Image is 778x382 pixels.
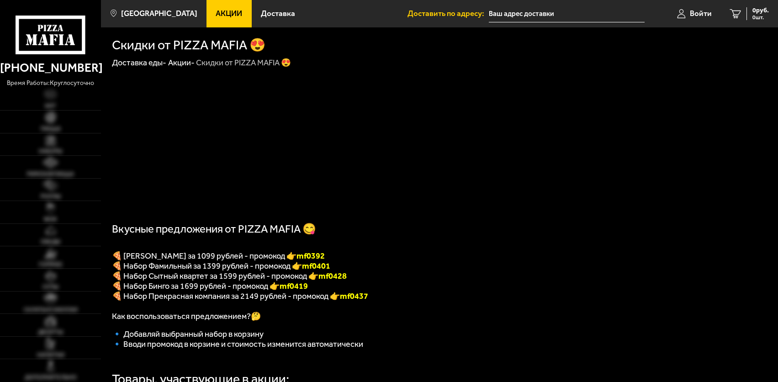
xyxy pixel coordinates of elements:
span: Наборы [39,149,62,154]
input: Ваш адрес доставки [489,5,645,22]
span: 🍕 Набор Прекрасная компания за 2149 рублей - промокод 👉 [112,291,340,301]
span: Десерты [38,329,63,335]
span: [GEOGRAPHIC_DATA] [121,10,197,17]
span: 🍕 Набор Сытный квартет за 1599 рублей - промокод 👉 [112,271,347,281]
span: Акции [216,10,242,17]
span: Пицца [41,126,61,132]
h1: Скидки от PIZZA MAFIA 😍 [112,38,265,51]
span: Роллы [41,194,61,200]
span: Горячее [39,262,63,268]
span: Доставить по адресу: [408,10,489,17]
a: Акции- [168,58,195,68]
span: Римская пицца [27,171,74,177]
span: 🔹 Вводи промокод в корзине и стоимость изменится автоматически [112,339,363,349]
font: mf0392 [296,251,325,261]
span: Напитки [37,352,64,358]
span: Вкусные предложения от PIZZA MAFIA 😋 [112,223,316,235]
div: Скидки от PIZZA MAFIA 😍 [196,58,291,68]
span: Доставка [261,10,295,17]
span: Супы [42,284,58,290]
span: 🍕 [PERSON_NAME] за 1099 рублей - промокод 👉 [112,251,325,261]
span: Как воспользоваться предложением?🤔 [112,311,261,321]
span: 0 шт. [752,15,769,20]
a: Доставка еды- [112,58,166,68]
b: mf0419 [280,281,308,291]
b: mf0401 [302,261,330,271]
span: Войти [690,10,712,17]
span: WOK [44,217,57,223]
span: Салаты и закуски [24,307,78,313]
span: Дополнительно [25,375,77,381]
span: Обеды [41,239,60,245]
b: mf0428 [318,271,347,281]
span: mf0437 [340,291,368,301]
span: Хит [45,103,56,109]
span: 🍕 Набор Фамильный за 1399 рублей - промокод 👉 [112,261,330,271]
span: 0 руб. [752,7,769,14]
span: 🔹 Добавляй выбранный набор в корзину [112,329,264,339]
span: 🍕 Набор Бинго за 1699 рублей - промокод 👉 [112,281,308,291]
